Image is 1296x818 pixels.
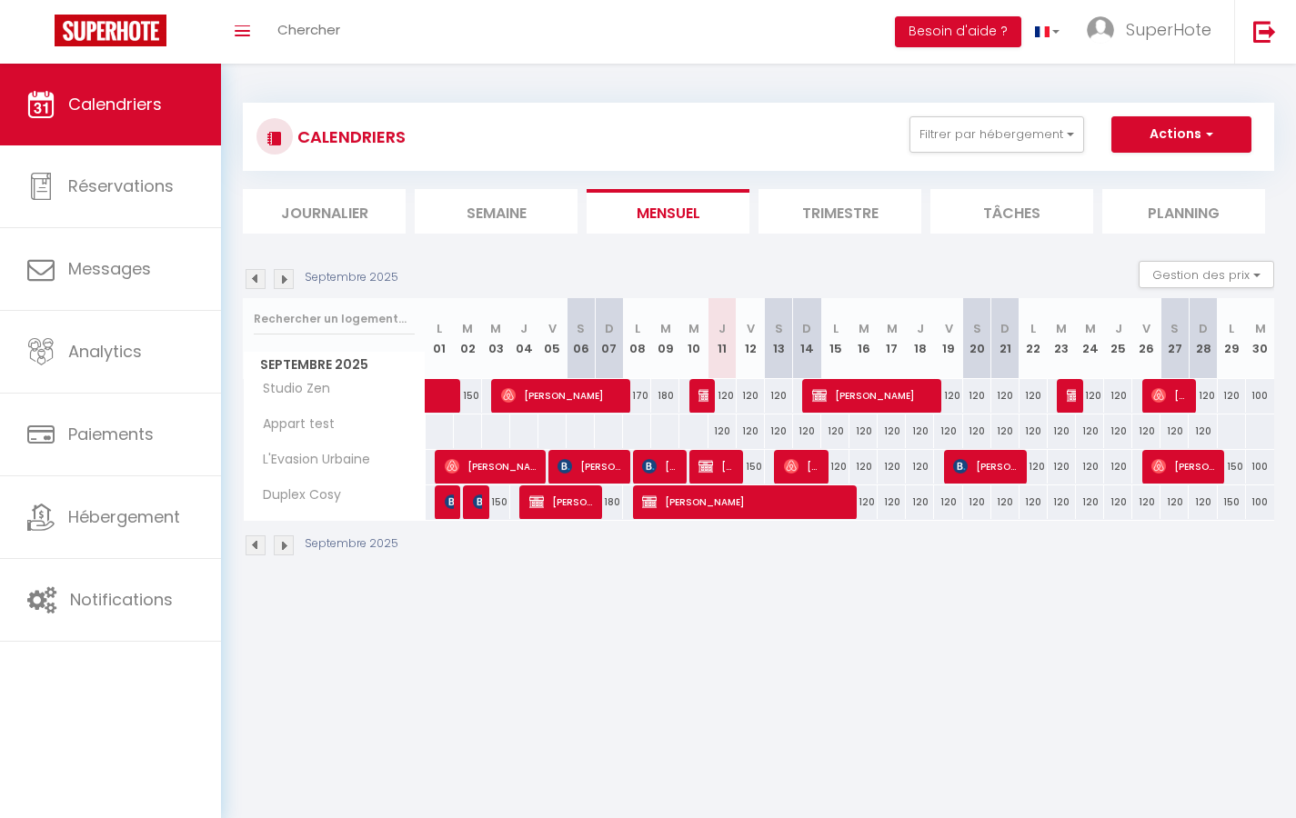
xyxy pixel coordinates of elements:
abbr: M [1255,320,1266,337]
div: 150 [1218,485,1246,519]
div: 120 [1076,485,1104,519]
th: 02 [454,298,482,379]
div: 120 [737,414,765,448]
div: 120 [934,414,962,448]
abbr: J [520,320,527,337]
span: [PERSON_NAME] [698,449,736,484]
div: 120 [934,485,962,519]
span: [PERSON_NAME] [1151,378,1189,413]
abbr: L [635,320,640,337]
button: Besoin d'aide ? [895,16,1021,47]
div: 120 [1076,450,1104,484]
div: 120 [1020,414,1048,448]
th: 08 [623,298,651,379]
div: 120 [1020,485,1048,519]
div: 120 [878,485,906,519]
abbr: M [462,320,473,337]
th: 07 [595,298,623,379]
div: 120 [991,379,1020,413]
th: 12 [737,298,765,379]
div: 120 [708,414,737,448]
th: 03 [482,298,510,379]
button: Ouvrir le widget de chat LiveChat [15,7,69,62]
div: 170 [623,379,651,413]
th: 30 [1246,298,1274,379]
span: Réservations [68,175,174,197]
th: 20 [963,298,991,379]
img: Super Booking [55,15,166,46]
div: 120 [1189,379,1217,413]
span: Messages [68,257,151,280]
span: [PERSON_NAME] [953,449,1019,484]
abbr: M [859,320,869,337]
span: [PERSON_NAME] [473,484,482,519]
div: 120 [849,485,878,519]
img: logout [1253,20,1276,43]
abbr: S [1170,320,1179,337]
span: [PERSON_NAME] [1151,449,1217,484]
th: 06 [567,298,595,379]
button: Filtrer par hébergement [909,116,1084,153]
th: 24 [1076,298,1104,379]
abbr: M [688,320,699,337]
h3: CALENDRIERS [293,116,406,157]
th: 10 [679,298,708,379]
abbr: S [973,320,981,337]
abbr: M [1056,320,1067,337]
th: 23 [1048,298,1076,379]
th: 11 [708,298,737,379]
th: 09 [651,298,679,379]
th: 26 [1132,298,1160,379]
span: Patureau Léa [445,484,454,519]
div: 120 [991,414,1020,448]
span: [PERSON_NAME] [698,378,708,413]
button: Actions [1111,116,1251,153]
div: 100 [1246,485,1274,519]
span: [PERSON_NAME] [501,378,623,413]
li: Planning [1102,189,1265,234]
div: 120 [1189,414,1217,448]
div: 100 [1246,379,1274,413]
span: L'Evasion Urbaine [246,450,375,470]
div: 150 [737,450,765,484]
th: 13 [765,298,793,379]
div: 120 [793,414,821,448]
th: 19 [934,298,962,379]
th: 04 [510,298,538,379]
p: Septembre 2025 [305,535,398,553]
div: 120 [906,485,934,519]
div: 120 [1189,485,1217,519]
div: 120 [1020,379,1048,413]
span: Chercher [277,20,340,39]
div: 100 [1246,450,1274,484]
div: 120 [1104,485,1132,519]
div: 120 [1048,450,1076,484]
span: Notifications [70,588,173,611]
th: 29 [1218,298,1246,379]
input: Rechercher un logement... [254,303,415,335]
abbr: V [1142,320,1150,337]
th: 28 [1189,298,1217,379]
abbr: S [775,320,783,337]
div: 120 [1104,414,1132,448]
div: 120 [906,450,934,484]
abbr: J [917,320,924,337]
span: SuperHote [1126,18,1211,41]
th: 27 [1160,298,1189,379]
div: 120 [821,450,849,484]
div: 120 [849,450,878,484]
abbr: S [577,320,585,337]
abbr: L [833,320,839,337]
span: Duplex Cosy [246,485,346,505]
div: 120 [1048,414,1076,448]
abbr: V [548,320,557,337]
div: 120 [1020,450,1048,484]
abbr: J [1115,320,1122,337]
li: Trimestre [759,189,921,234]
div: 120 [1104,450,1132,484]
div: 120 [963,414,991,448]
span: [PERSON_NAME] [784,449,821,484]
span: [PERSON_NAME] [812,378,934,413]
div: 120 [906,414,934,448]
th: 17 [878,298,906,379]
